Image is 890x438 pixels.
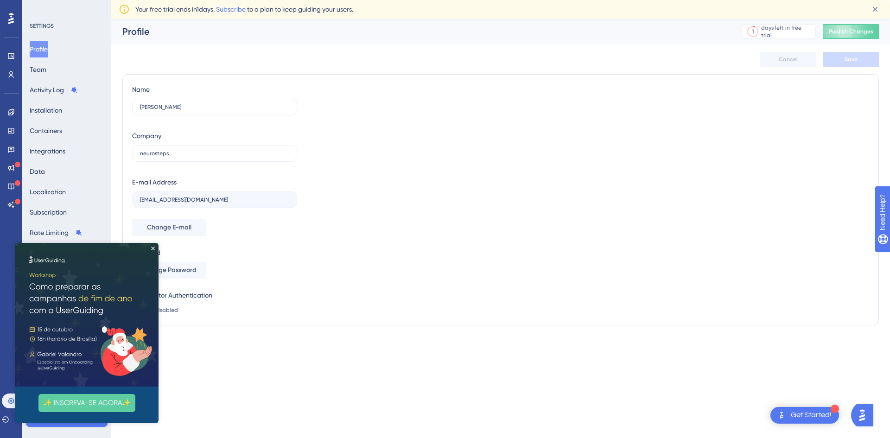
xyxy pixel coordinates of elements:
[30,143,65,159] button: Integrations
[122,25,718,38] div: Profile
[22,2,58,13] span: Need Help?
[851,401,879,429] iframe: UserGuiding AI Assistant Launcher
[760,52,816,67] button: Cancel
[30,102,62,119] button: Installation
[30,22,105,30] div: SETTINGS
[132,247,297,258] div: Password
[132,290,297,301] div: Two-Factor Authentication
[154,306,178,314] span: Disabled
[140,150,289,157] input: Company Name
[216,6,246,13] a: Subscribe
[142,265,197,276] span: Change Password
[24,151,121,169] button: ✨ INSCREVA-SE AGORA✨
[752,28,754,35] div: 1
[132,177,177,188] div: E-mail Address
[30,184,66,200] button: Localization
[823,24,879,39] button: Publish Changes
[845,56,858,63] span: Save
[791,410,832,420] div: Get Started!
[140,104,289,110] input: Name Surname
[829,28,873,35] span: Publish Changes
[30,82,78,98] button: Activity Log
[776,410,787,421] img: launcher-image-alternative-text
[132,219,206,236] button: Change E-mail
[132,130,161,141] div: Company
[823,52,879,67] button: Save
[770,407,839,424] div: Open Get Started! checklist, remaining modules: 1
[132,84,150,95] div: Name
[30,204,67,221] button: Subscription
[30,163,45,180] button: Data
[30,61,46,78] button: Team
[761,24,813,39] div: days left in free trial
[30,122,62,139] button: Containers
[140,197,289,203] input: E-mail Address
[30,41,48,57] button: Profile
[136,4,140,7] div: Close Preview
[147,222,191,233] span: Change E-mail
[30,224,83,241] button: Rate Limiting
[779,56,798,63] span: Cancel
[132,262,206,279] button: Change Password
[135,4,353,15] span: Your free trial ends in 1 days. to a plan to keep guiding your users.
[831,405,839,413] div: 1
